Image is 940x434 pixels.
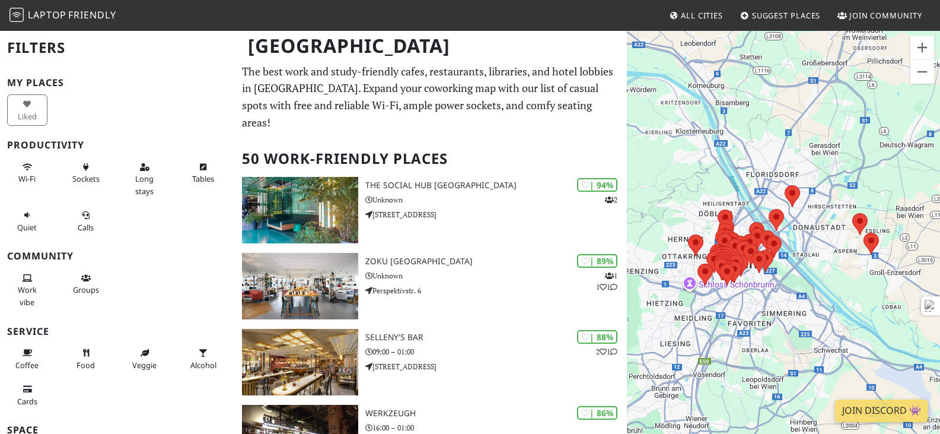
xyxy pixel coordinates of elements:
[242,63,619,131] p: The best work and study-friendly cafes, restaurants, libraries, and hotel lobbies in [GEOGRAPHIC_...
[833,5,927,26] a: Join Community
[125,343,165,375] button: Veggie
[235,177,626,243] a: The Social Hub Vienna | 94% 2 The Social Hub [GEOGRAPHIC_DATA] Unknown [STREET_ADDRESS]
[849,10,922,21] span: Join Community
[125,157,165,201] button: Long stays
[596,270,617,293] p: 1 1 1
[664,5,728,26] a: All Cities
[192,173,214,184] span: Work-friendly tables
[365,194,626,205] p: Unknown
[242,329,358,395] img: SELLENY'S Bar
[365,180,626,191] h3: The Social Hub [GEOGRAPHIC_DATA]
[910,36,934,59] button: Vergrößern
[365,332,626,343] h3: SELLENY'S Bar
[235,329,626,395] a: SELLENY'S Bar | 88% 21 SELLENY'S Bar 09:00 – 01:00 [STREET_ADDRESS]
[365,422,626,433] p: 16:00 – 01:00
[365,285,626,296] p: Perspektivstr. 6
[365,408,626,419] h3: WerkzeugH
[605,194,617,205] p: 2
[77,360,95,370] span: Food
[7,157,47,189] button: Wi-Fi
[190,360,216,370] span: Alcohol
[365,209,626,220] p: [STREET_ADDRESS]
[7,268,47,312] button: Work vibe
[7,251,228,262] h3: Community
[242,177,358,243] img: The Social Hub Vienna
[7,30,228,66] h2: Filters
[7,77,228,88] h3: My Places
[66,205,106,237] button: Calls
[9,8,24,22] img: LaptopFriendly
[17,396,37,407] span: Credit cards
[577,178,617,192] div: | 94%
[910,60,934,84] button: Verkleinern
[365,270,626,281] p: Unknown
[68,8,116,21] span: Friendly
[735,5,826,26] a: Suggest Places
[66,268,106,300] button: Groups
[7,343,47,375] button: Coffee
[596,346,617,357] p: 2 1
[365,256,626,267] h3: Zoku [GEOGRAPHIC_DATA]
[7,326,228,337] h3: Service
[15,360,39,370] span: Coffee
[183,157,224,189] button: Tables
[7,205,47,237] button: Quiet
[7,140,228,151] h3: Productivity
[242,253,358,319] img: Zoku Vienna
[78,222,94,233] span: Video/audio calls
[238,30,624,62] h1: [GEOGRAPHIC_DATA]
[183,343,224,375] button: Alcohol
[28,8,66,21] span: Laptop
[7,379,47,411] button: Cards
[72,173,100,184] span: Power sockets
[132,360,157,370] span: Veggie
[365,346,626,357] p: 09:00 – 01:00
[681,10,723,21] span: All Cities
[66,343,106,375] button: Food
[835,400,928,422] a: Join Discord 👾
[17,222,37,233] span: Quiet
[9,5,116,26] a: LaptopFriendly LaptopFriendly
[577,330,617,344] div: | 88%
[577,406,617,420] div: | 86%
[365,361,626,372] p: [STREET_ADDRESS]
[235,253,626,319] a: Zoku Vienna | 89% 111 Zoku [GEOGRAPHIC_DATA] Unknown Perspektivstr. 6
[242,141,619,177] h2: 50 Work-Friendly Places
[135,173,154,196] span: Long stays
[18,284,37,307] span: People working
[18,173,36,184] span: Stable Wi-Fi
[66,157,106,189] button: Sockets
[73,284,99,295] span: Group tables
[752,10,821,21] span: Suggest Places
[577,254,617,268] div: | 89%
